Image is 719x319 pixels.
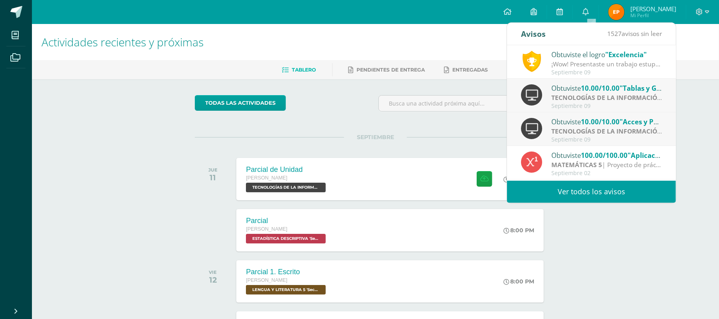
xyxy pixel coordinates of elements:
div: ¡Wow! Presentaste un trabajo estupendo, demostrando dominio del tema y además cumpliste con todos... [551,60,662,69]
a: todas las Actividades [195,95,286,111]
div: Parcial de Unidad [246,165,328,174]
span: Entregadas [453,67,488,73]
a: Tablero [282,64,316,76]
span: 10.00/10.00 [581,117,620,126]
div: 8:00 PM [503,278,534,285]
span: ESTADÍSTICA DESCRIPTIVA 'Sección B' [246,234,326,243]
div: | Proyecto de práctica [551,160,662,169]
div: | Proyectos de Dominio [551,93,662,102]
span: LENGUA Y LITERATURA 5 'Sección B' [246,285,326,295]
div: 12 [209,275,217,285]
div: Parcial [246,217,328,225]
span: [PERSON_NAME] [246,226,287,232]
div: 11 [208,173,218,182]
div: JUE [208,167,218,173]
div: Obtuviste en [551,116,662,127]
img: f8af5b44fb0e328c35fa8b041e684c34.png [608,4,624,20]
div: Obtuviste en [551,83,662,93]
span: [PERSON_NAME] [630,5,676,13]
span: [PERSON_NAME] [246,277,287,283]
div: 8:00 PM [503,227,534,234]
div: Septiembre 09 [551,103,662,110]
div: 8:00 PM [503,175,534,183]
span: SEPTIEMBRE [344,134,407,141]
span: Pendientes de entrega [357,67,425,73]
span: 10.00/10.00 [581,84,620,93]
div: VIE [209,269,217,275]
span: "Acces y Power Pivot" [620,117,692,126]
div: | Proyectos de Práctica [551,127,662,136]
span: 100.00/100.00 [581,151,628,160]
div: Avisos [521,23,546,45]
div: Septiembre 02 [551,170,662,177]
div: Parcial 1. Escrito [246,268,328,276]
span: 1527 [607,29,622,38]
span: Actividades recientes y próximas [42,34,204,50]
span: [PERSON_NAME] [246,175,287,181]
span: "Excelencia" [605,50,647,59]
span: TECNOLOGÍAS DE LA INFORMACIÓN Y LA COMUNICACIÓN 5 'Sección B' [246,183,326,192]
a: Pendientes de entrega [349,64,425,76]
a: Ver todos los avisos [507,181,676,203]
span: Tablero [292,67,316,73]
span: avisos sin leer [607,29,662,38]
div: Septiembre 09 [551,69,662,76]
a: Entregadas [444,64,488,76]
strong: MATEMÁTICAS 5 [551,160,602,169]
input: Busca una actividad próxima aquí... [379,96,556,111]
div: Septiembre 09 [551,136,662,143]
span: "Tablas y Gráficos Dinámicos" [620,84,718,93]
span: Mi Perfil [630,12,676,19]
div: Obtuviste en [551,150,662,160]
div: Obtuviste el logro [551,49,662,60]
